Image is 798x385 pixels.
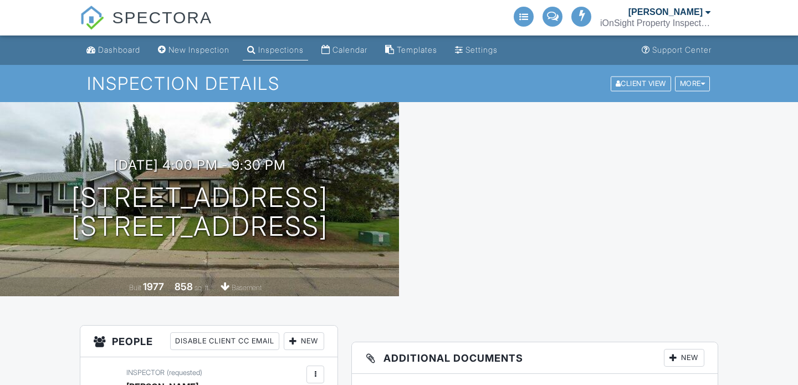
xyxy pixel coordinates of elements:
h3: People [80,326,337,357]
h3: Additional Documents [352,342,718,374]
h1: [STREET_ADDRESS] [STREET_ADDRESS] [71,183,328,242]
a: Inspections [243,40,308,60]
div: 858 [175,281,193,292]
div: Templates [397,45,437,54]
h1: Inspection Details [87,74,711,93]
h3: [DATE] 4:00 pm - 9:30 pm [114,158,286,173]
div: Support Center [652,45,712,54]
div: More [675,76,710,91]
div: Calendar [332,45,367,54]
span: SPECTORA [112,6,212,29]
a: Support Center [637,40,716,60]
span: basement [232,283,262,292]
a: New Inspection [154,40,234,60]
div: 1977 [143,281,164,292]
div: Dashboard [98,45,140,54]
a: Calendar [317,40,372,60]
div: Settings [465,45,498,54]
span: Built [129,283,141,292]
div: New [664,349,704,367]
a: Settings [451,40,502,60]
div: [PERSON_NAME] [628,7,703,18]
a: Dashboard [82,40,145,60]
div: iOnSight Property Inspections [600,18,711,29]
div: New [284,332,324,350]
div: Disable Client CC Email [170,332,279,350]
div: New Inspection [168,45,229,54]
img: The Best Home Inspection Software - Spectora [80,6,104,30]
div: Client View [611,76,671,91]
a: Client View [610,79,674,87]
a: SPECTORA [80,17,212,37]
span: sq. ft. [195,283,210,292]
span: (requested) [167,368,202,377]
a: Templates [381,40,442,60]
div: Inspections [258,45,304,54]
span: Inspector [126,368,165,377]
